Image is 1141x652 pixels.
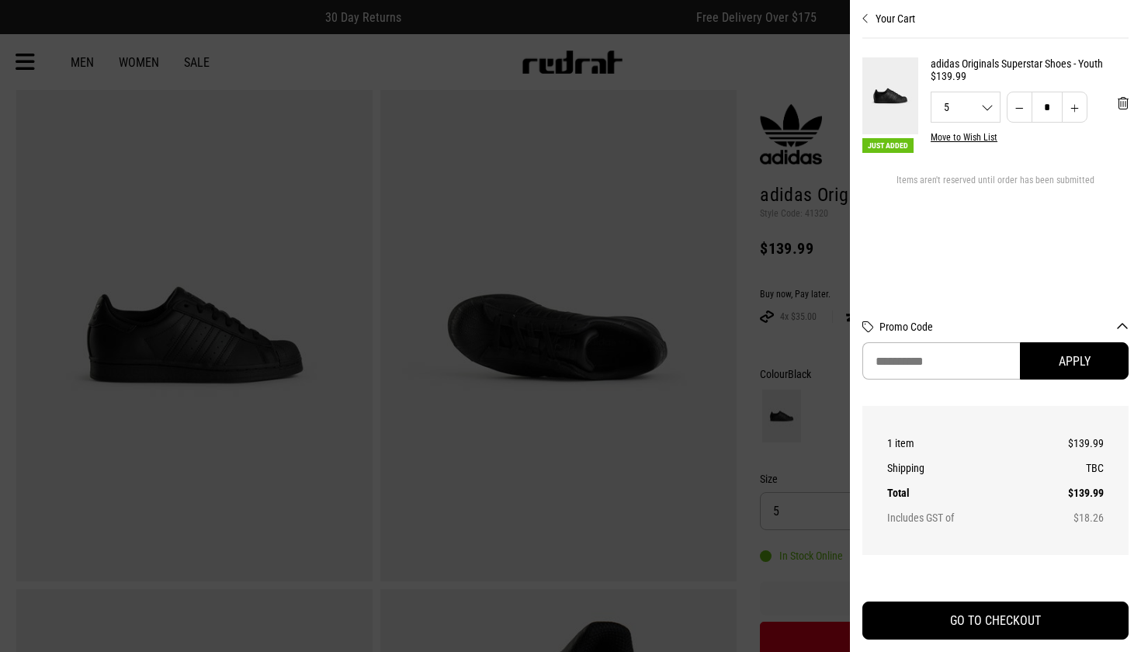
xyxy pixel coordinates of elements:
[931,70,1129,82] div: $139.99
[1028,480,1104,505] td: $139.99
[1020,342,1129,380] button: Apply
[1028,431,1104,456] td: $139.99
[1032,92,1063,123] input: Quantity
[1028,456,1104,480] td: TBC
[1105,84,1141,123] button: 'Remove from cart
[931,132,997,143] button: Move to Wish List
[12,6,59,53] button: Open LiveChat chat widget
[862,342,1020,380] input: Promo Code
[887,505,1028,530] th: Includes GST of
[1028,505,1104,530] td: $18.26
[887,456,1028,480] th: Shipping
[862,602,1129,640] button: GO TO CHECKOUT
[1007,92,1032,123] button: Decrease quantity
[887,431,1028,456] th: 1 item
[1062,92,1087,123] button: Increase quantity
[862,57,918,134] img: adidas Originals Superstar Shoes - Youth
[931,57,1129,70] a: adidas Originals Superstar Shoes - Youth
[862,574,1129,589] iframe: Customer reviews powered by Trustpilot
[862,138,914,153] span: Just Added
[931,102,1000,113] span: 5
[879,321,1129,333] button: Promo Code
[862,175,1129,198] div: Items aren't reserved until order has been submitted
[887,480,1028,505] th: Total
